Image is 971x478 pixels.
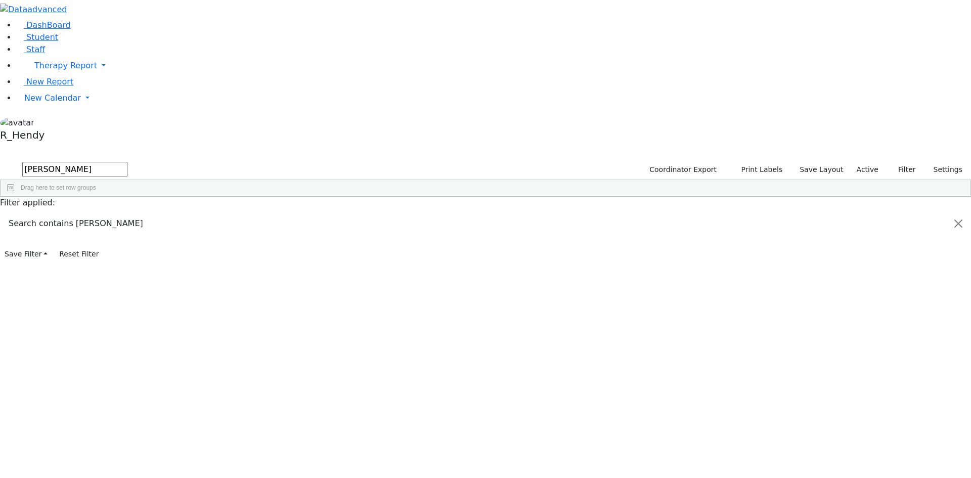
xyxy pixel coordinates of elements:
span: New Calendar [24,93,81,103]
a: Student [16,32,58,42]
span: DashBoard [26,20,71,30]
span: New Report [26,77,73,86]
button: Close [946,209,970,238]
button: Coordinator Export [643,162,721,178]
button: Reset Filter [55,246,103,262]
label: Active [852,162,883,178]
a: New Calendar [16,88,971,108]
span: Student [26,32,58,42]
span: Drag here to set row groups [21,184,96,191]
button: Save Layout [795,162,848,178]
span: Staff [26,45,45,54]
input: Search [22,162,127,177]
a: DashBoard [16,20,71,30]
button: Settings [920,162,967,178]
a: Staff [16,45,45,54]
button: Filter [885,162,920,178]
span: Therapy Report [34,61,97,70]
a: Therapy Report [16,56,971,76]
a: New Report [16,77,73,86]
button: Print Labels [729,162,787,178]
